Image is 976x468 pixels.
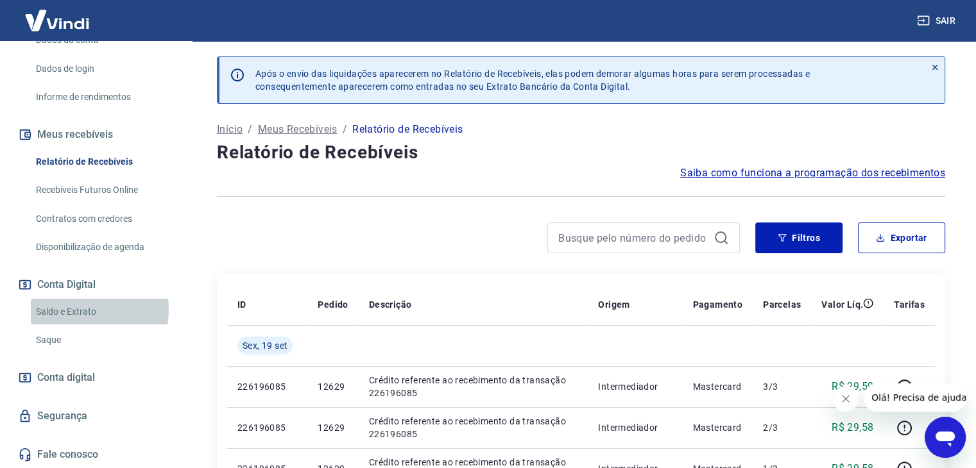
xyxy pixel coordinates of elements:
[217,140,945,165] h4: Relatório de Recebíveis
[15,1,99,40] img: Vindi
[15,121,176,149] button: Meus recebíveis
[369,298,412,311] p: Descrição
[858,222,945,253] button: Exportar
[369,415,578,440] p: Crédito referente ao recebimento da transação 226196085
[15,364,176,392] a: Conta digital
[833,386,859,412] iframe: Fechar mensagem
[31,206,176,232] a: Contratos com credores
[894,298,925,311] p: Tarifas
[237,421,297,434] p: 226196085
[832,379,873,394] p: R$ 29,59
[925,417,966,458] iframe: Botão para abrir a janela de mensagens
[763,380,801,393] p: 3/3
[8,9,108,19] span: Olá! Precisa de ajuda?
[31,149,176,175] a: Relatório de Recebíveis
[598,298,629,311] p: Origem
[237,380,297,393] p: 226196085
[369,374,578,399] p: Crédito referente ao recebimento da transação 226196085
[598,421,672,434] p: Intermediador
[318,380,348,393] p: 12629
[692,298,742,311] p: Pagamento
[248,122,252,137] p: /
[31,56,176,82] a: Dados de login
[692,380,742,393] p: Mastercard
[763,298,801,311] p: Parcelas
[31,299,176,325] a: Saldo e Extrato
[255,67,810,93] p: Após o envio das liquidações aparecerem no Relatório de Recebíveis, elas podem demorar algumas ho...
[15,271,176,299] button: Conta Digital
[832,420,873,435] p: R$ 29,58
[15,402,176,430] a: Segurança
[31,84,176,110] a: Informe de rendimentos
[680,165,945,181] a: Saiba como funciona a programação dos recebimentos
[598,380,672,393] p: Intermediador
[755,222,843,253] button: Filtros
[37,369,95,387] span: Conta digital
[558,228,708,247] input: Busque pelo número do pedido
[692,421,742,434] p: Mastercard
[763,421,801,434] p: 2/3
[821,298,863,311] p: Valor Líq.
[318,298,348,311] p: Pedido
[914,9,961,33] button: Sair
[864,383,966,412] iframe: Mensagem da empresa
[237,298,246,311] p: ID
[243,339,287,352] span: Sex, 19 set
[217,122,243,137] a: Início
[318,421,348,434] p: 12629
[31,177,176,203] a: Recebíveis Futuros Online
[31,327,176,353] a: Saque
[258,122,338,137] a: Meus Recebíveis
[343,122,347,137] p: /
[31,234,176,260] a: Disponibilização de agenda
[352,122,463,137] p: Relatório de Recebíveis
